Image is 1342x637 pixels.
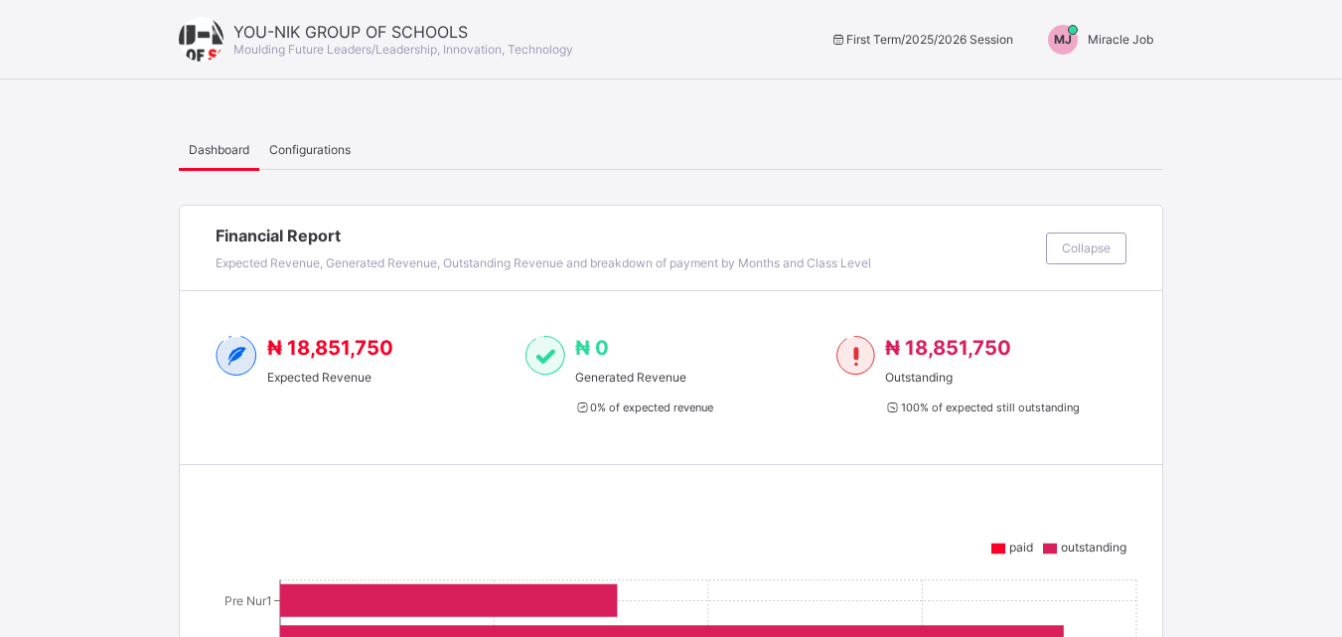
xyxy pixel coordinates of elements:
[189,142,249,157] span: Dashboard
[885,370,1079,385] span: Outstanding
[829,32,1013,47] span: session/term information
[836,336,875,376] img: outstanding-1.146d663e52f09953f639664a84e30106.svg
[233,42,573,57] span: Moulding Future Leaders/Leadership, Innovation, Technology
[525,336,564,376] img: paid-1.3eb1404cbcb1d3b736510a26bbfa3ccb.svg
[575,336,609,360] span: ₦ 0
[1061,540,1126,555] span: outstanding
[216,226,1036,245] span: Financial Report
[224,593,272,608] tspan: Pre Nur1
[885,336,1011,360] span: ₦ 18,851,750
[233,22,573,42] span: YOU-NIK GROUP OF SCHOOLS
[1009,540,1033,555] span: paid
[1062,240,1111,255] span: Collapse
[216,255,871,270] span: Expected Revenue, Generated Revenue, Outstanding Revenue and breakdown of payment by Months and C...
[575,400,713,414] span: 0 % of expected revenue
[575,370,713,385] span: Generated Revenue
[885,400,1079,414] span: 100 % of expected still outstanding
[1088,32,1153,47] span: Miracle Job
[267,336,393,360] span: ₦ 18,851,750
[269,142,351,157] span: Configurations
[267,370,393,385] span: Expected Revenue
[216,336,257,376] img: expected-2.4343d3e9d0c965b919479240f3db56ac.svg
[1054,32,1072,47] span: MJ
